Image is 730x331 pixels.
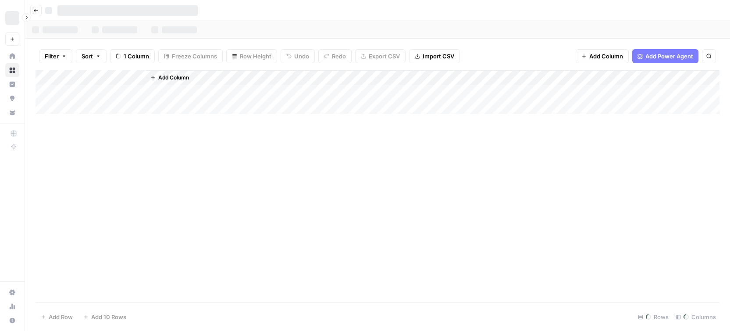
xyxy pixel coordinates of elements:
[645,52,693,61] span: Add Power Agent
[423,52,454,61] span: Import CSV
[76,49,107,63] button: Sort
[226,49,277,63] button: Row Height
[147,72,192,83] button: Add Column
[124,52,149,61] span: 1 Column
[672,310,719,324] div: Columns
[632,49,698,63] button: Add Power Agent
[294,52,309,61] span: Undo
[82,52,93,61] span: Sort
[5,63,19,77] a: Browse
[158,74,189,82] span: Add Column
[589,52,623,61] span: Add Column
[5,285,19,299] a: Settings
[5,313,19,327] button: Help + Support
[110,49,155,63] button: 1 Column
[49,313,73,321] span: Add Row
[332,52,346,61] span: Redo
[45,52,59,61] span: Filter
[409,49,460,63] button: Import CSV
[369,52,400,61] span: Export CSV
[5,77,19,91] a: Insights
[355,49,406,63] button: Export CSV
[634,310,672,324] div: Rows
[318,49,352,63] button: Redo
[5,49,19,63] a: Home
[5,91,19,105] a: Opportunities
[39,49,72,63] button: Filter
[576,49,629,63] button: Add Column
[36,310,78,324] button: Add Row
[91,313,126,321] span: Add 10 Rows
[5,299,19,313] a: Usage
[78,310,132,324] button: Add 10 Rows
[281,49,315,63] button: Undo
[172,52,217,61] span: Freeze Columns
[5,105,19,119] a: Your Data
[240,52,271,61] span: Row Height
[158,49,223,63] button: Freeze Columns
